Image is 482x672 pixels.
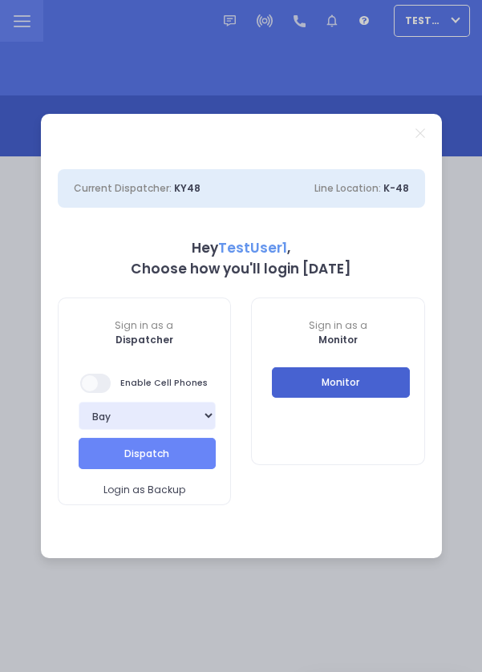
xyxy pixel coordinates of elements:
span: TestUser1 [218,238,287,257]
b: Monitor [318,333,358,346]
button: Dispatch [79,438,217,468]
b: Dispatcher [115,333,173,346]
b: Hey , [192,238,290,257]
span: Sign in as a [59,318,231,333]
span: Sign in as a [252,318,424,333]
button: Monitor [272,367,410,398]
span: Enable Cell Phones [80,372,208,395]
span: Login as Backup [103,483,185,497]
span: KY48 [174,181,200,195]
span: Current Dispatcher: [74,181,172,195]
a: Close [415,128,424,137]
span: Line Location: [314,181,381,195]
span: K-48 [383,181,409,195]
b: Choose how you'll login [DATE] [131,259,351,278]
